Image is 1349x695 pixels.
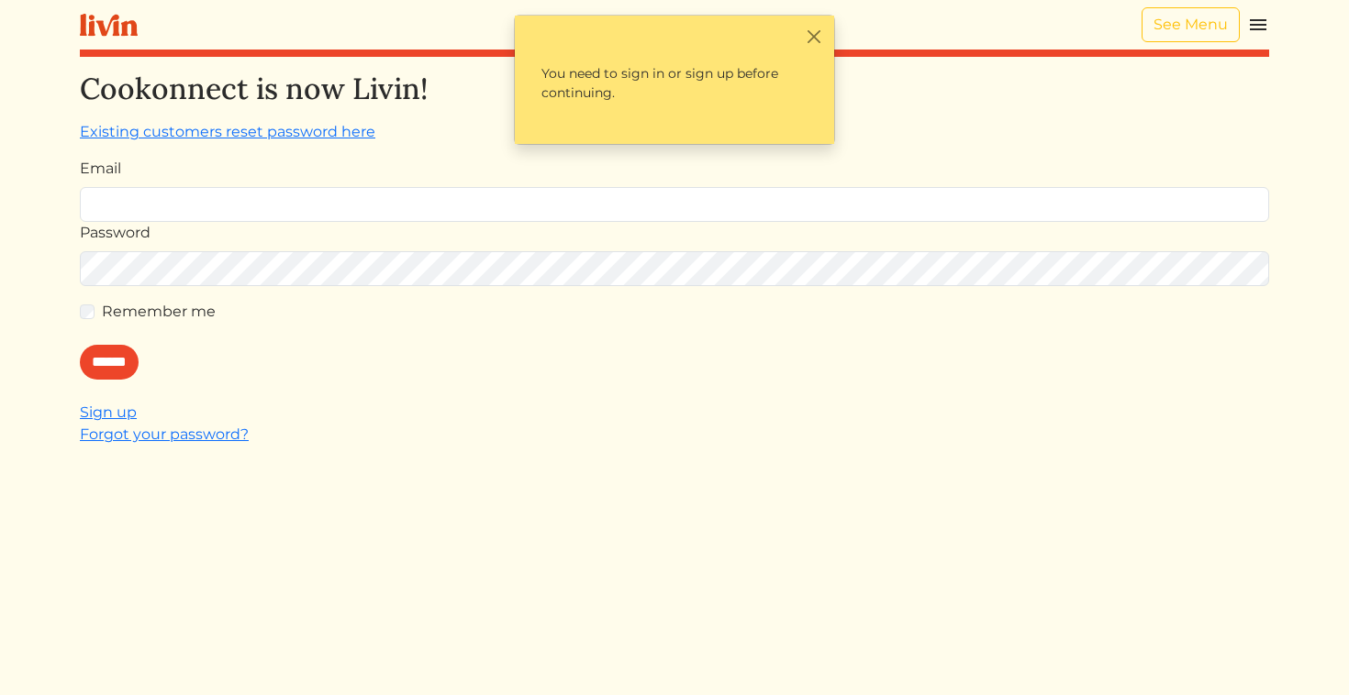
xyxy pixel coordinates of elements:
[80,123,375,140] a: Existing customers reset password here
[80,158,121,180] label: Email
[80,403,137,421] a: Sign up
[804,27,823,46] button: Close
[102,301,216,323] label: Remember me
[526,49,823,118] p: You need to sign in or sign up before continuing.
[1247,14,1269,36] img: menu_hamburger-cb6d353cf0ecd9f46ceae1c99ecbeb4a00e71ca567a856bd81f57e9d8c17bb26.svg
[80,14,138,37] img: livin-logo-a0d97d1a881af30f6274990eb6222085a2533c92bbd1e4f22c21b4f0d0e3210c.svg
[80,222,151,244] label: Password
[80,72,1269,106] h2: Cookonnect is now Livin!
[1142,7,1240,42] a: See Menu
[80,425,249,443] a: Forgot your password?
